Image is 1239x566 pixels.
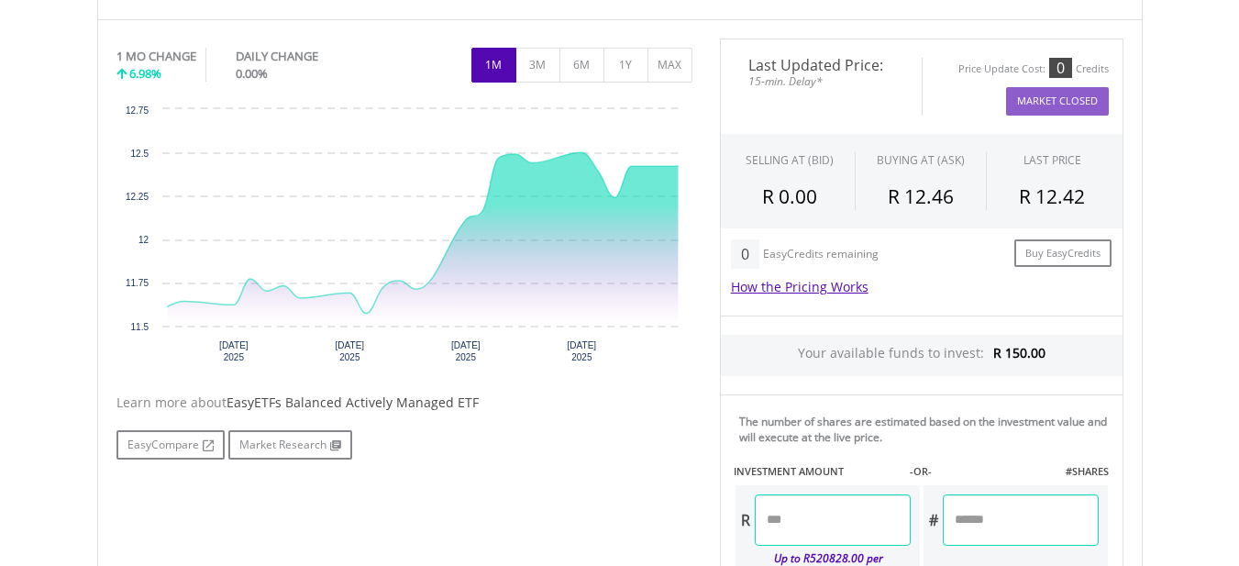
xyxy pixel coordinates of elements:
[1076,62,1109,76] div: Credits
[1049,58,1072,78] div: 0
[762,183,817,209] span: R 0.00
[129,65,161,82] span: 6.98%
[116,48,196,65] div: 1 MO CHANGE
[721,335,1123,376] div: Your available funds to invest:
[125,278,148,288] text: 11.75
[1066,464,1109,479] label: #SHARES
[130,322,149,332] text: 11.5
[451,340,481,362] text: [DATE] 2025
[219,340,249,362] text: [DATE] 2025
[1006,87,1109,116] button: Market Closed
[735,58,908,72] span: Last Updated Price:
[736,494,755,546] div: R
[116,394,692,412] div: Learn more about
[888,183,954,209] span: R 12.46
[116,430,225,460] a: EasyCompare
[1023,152,1081,168] div: LAST PRICE
[130,149,149,159] text: 12.5
[731,278,868,295] a: How the Pricing Works
[116,100,692,375] svg: Interactive chart
[763,248,879,263] div: EasyCredits remaining
[471,48,516,83] button: 1M
[227,394,479,411] span: EasyETFs Balanced Actively Managed ETF
[993,344,1045,361] span: R 150.00
[739,414,1115,445] div: The number of shares are estimated based on the investment value and will execute at the live price.
[1014,239,1112,268] a: Buy EasyCredits
[735,72,908,90] span: 15-min. Delay*
[1019,183,1085,209] span: R 12.42
[603,48,648,83] button: 1Y
[236,48,380,65] div: DAILY CHANGE
[125,192,148,202] text: 12.25
[924,494,943,546] div: #
[958,62,1045,76] div: Price Update Cost:
[567,340,596,362] text: [DATE] 2025
[910,464,932,479] label: -OR-
[515,48,560,83] button: 3M
[116,100,692,375] div: Chart. Highcharts interactive chart.
[236,65,268,82] span: 0.00%
[877,152,965,168] span: BUYING AT (ASK)
[335,340,364,362] text: [DATE] 2025
[731,239,759,269] div: 0
[559,48,604,83] button: 6M
[125,105,148,116] text: 12.75
[734,464,844,479] label: INVESTMENT AMOUNT
[138,235,149,245] text: 12
[228,430,352,460] a: Market Research
[647,48,692,83] button: MAX
[746,152,834,168] div: SELLING AT (BID)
